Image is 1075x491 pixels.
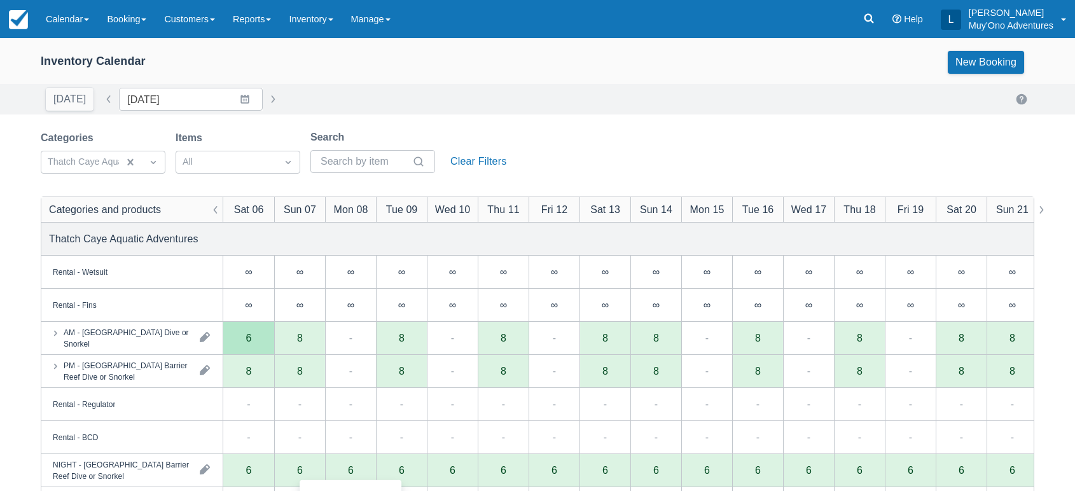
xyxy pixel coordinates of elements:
[478,289,529,322] div: ∞
[704,266,711,277] div: ∞
[653,465,659,475] div: 6
[64,326,190,349] div: AM - [GEOGRAPHIC_DATA] Dive or Snorkel
[1009,266,1016,277] div: ∞
[1011,429,1014,445] div: -
[501,333,506,343] div: 8
[969,6,1053,19] p: [PERSON_NAME]
[704,300,711,310] div: ∞
[681,256,732,289] div: ∞
[386,202,418,217] div: Tue 09
[805,266,812,277] div: ∞
[655,429,658,445] div: -
[705,363,709,378] div: -
[742,202,774,217] div: Tue 16
[755,333,761,343] div: 8
[376,454,427,487] div: 6
[843,202,875,217] div: Thu 18
[1009,465,1015,475] div: 6
[9,10,28,29] img: checkfront-main-nav-mini-logo.png
[579,289,630,322] div: ∞
[451,330,454,345] div: -
[754,300,761,310] div: ∞
[705,429,709,445] div: -
[987,289,1037,322] div: ∞
[478,454,529,487] div: 6
[904,14,923,24] span: Help
[987,256,1037,289] div: ∞
[325,256,376,289] div: ∞
[947,202,976,217] div: Sat 20
[500,266,507,277] div: ∞
[996,202,1029,217] div: Sun 21
[755,465,761,475] div: 6
[941,10,961,30] div: L
[579,454,630,487] div: 6
[53,431,98,443] div: Rental - BCD
[602,465,608,475] div: 6
[223,256,274,289] div: ∞
[376,256,427,289] div: ∞
[502,396,505,411] div: -
[500,300,507,310] div: ∞
[1009,333,1015,343] div: 8
[246,333,252,343] div: 6
[502,429,505,445] div: -
[885,454,936,487] div: 6
[604,429,607,445] div: -
[284,202,316,217] div: Sun 07
[690,202,725,217] div: Mon 15
[756,396,759,411] div: -
[640,202,672,217] div: Sun 14
[427,454,478,487] div: 6
[347,300,354,310] div: ∞
[487,202,519,217] div: Thu 11
[274,454,325,487] div: 6
[705,396,709,411] div: -
[450,465,455,475] div: 6
[246,366,252,376] div: 8
[298,429,302,445] div: -
[529,256,579,289] div: ∞
[681,454,732,487] div: 6
[948,51,1024,74] a: New Booking
[325,289,376,322] div: ∞
[579,256,630,289] div: ∞
[898,202,924,217] div: Fri 19
[223,454,274,487] div: 6
[732,454,783,487] div: 6
[49,202,161,217] div: Categories and products
[398,300,405,310] div: ∞
[958,300,965,310] div: ∞
[909,363,912,378] div: -
[960,396,963,411] div: -
[602,333,608,343] div: 8
[478,256,529,289] div: ∞
[909,429,912,445] div: -
[681,289,732,322] div: ∞
[449,300,456,310] div: ∞
[296,266,303,277] div: ∞
[553,429,556,445] div: -
[885,289,936,322] div: ∞
[551,300,558,310] div: ∞
[297,465,303,475] div: 6
[1011,396,1014,411] div: -
[653,300,660,310] div: ∞
[64,359,190,382] div: PM - [GEOGRAPHIC_DATA] Barrier Reef Dive or Snorkel
[49,231,198,246] div: Thatch Caye Aquatic Adventures
[400,396,403,411] div: -
[348,465,354,475] div: 6
[553,396,556,411] div: -
[541,202,567,217] div: Fri 12
[756,429,759,445] div: -
[376,289,427,322] div: ∞
[907,300,914,310] div: ∞
[310,130,349,145] label: Search
[783,256,834,289] div: ∞
[834,256,885,289] div: ∞
[885,256,936,289] div: ∞
[856,300,863,310] div: ∞
[298,396,302,411] div: -
[349,429,352,445] div: -
[325,454,376,487] div: 6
